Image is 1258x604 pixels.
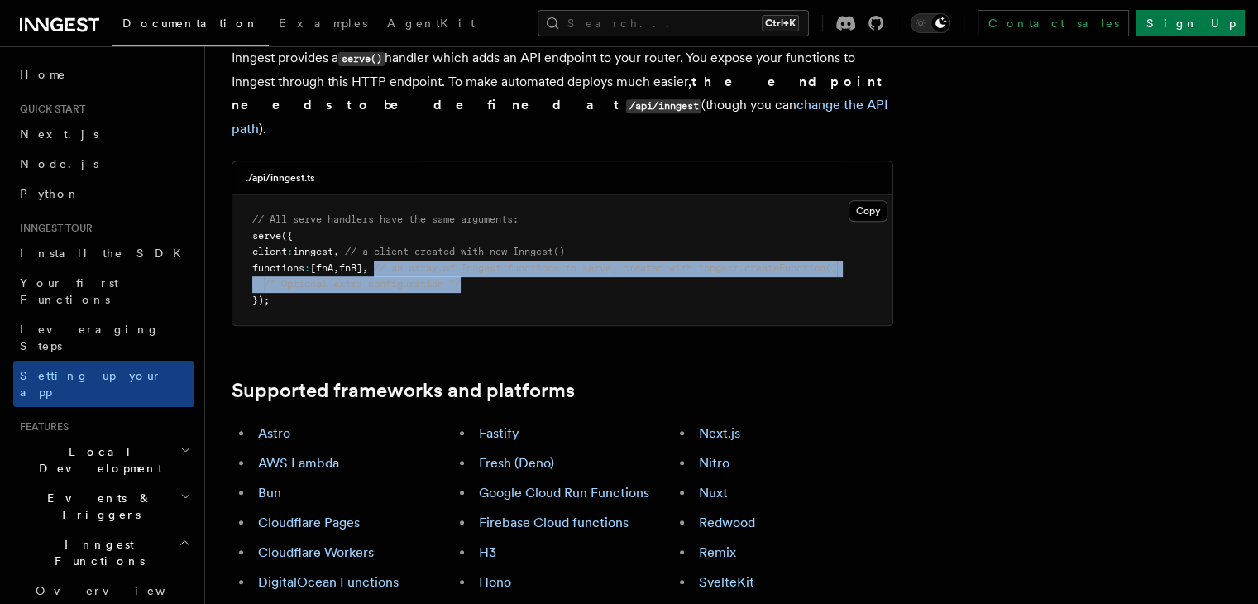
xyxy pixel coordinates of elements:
a: Remix [699,544,736,560]
a: SvelteKit [699,574,754,590]
span: AgentKit [387,17,475,30]
a: Documentation [112,5,269,46]
span: // All serve handlers have the same arguments: [252,213,519,225]
span: Next.js [20,127,98,141]
span: Setting up your app [20,369,162,399]
a: AgentKit [377,5,485,45]
a: Bun [258,485,281,501]
span: functions [252,262,304,274]
button: Search...Ctrl+K [538,10,809,36]
a: Home [13,60,194,89]
span: Your first Functions [20,276,118,306]
a: Firebase Cloud functions [479,515,629,530]
a: Fastify [479,425,519,441]
kbd: Ctrl+K [762,15,799,31]
span: Documentation [122,17,259,30]
span: , [362,262,368,274]
a: Node.js [13,149,194,179]
a: Cloudflare Pages [258,515,360,530]
a: H3 [479,544,496,560]
a: Install the SDK [13,238,194,268]
span: /* Optional extra configuration */ [264,278,461,290]
a: Redwood [699,515,755,530]
a: Nitro [699,455,729,471]
span: Examples [279,17,367,30]
button: Copy [849,200,887,222]
h3: ./api/inngest.ts [246,171,315,185]
code: /api/inngest [626,99,701,113]
a: Hono [479,574,511,590]
a: Contact sales [978,10,1129,36]
span: , [333,262,339,274]
a: Nuxt [699,485,728,501]
a: Python [13,179,194,209]
span: Python [20,187,80,200]
button: Inngest Functions [13,530,194,576]
span: Inngest Functions [13,536,179,569]
span: Leveraging Steps [20,323,160,352]
span: , [333,246,339,257]
span: inngest [293,246,333,257]
button: Events & Triggers [13,483,194,530]
span: Home [20,66,66,83]
a: Fresh (Deno) [479,455,554,471]
span: }); [252,295,270,306]
button: Toggle dark mode [911,13,950,33]
span: : [304,262,310,274]
span: Install the SDK [20,247,191,260]
a: Leveraging Steps [13,314,194,361]
a: AWS Lambda [258,455,339,471]
span: // a client created with new Inngest() [345,246,565,257]
a: Supported frameworks and platforms [232,379,575,402]
button: Local Development [13,437,194,483]
a: Setting up your app [13,361,194,407]
span: : [287,246,293,257]
a: Cloudflare Workers [258,544,374,560]
span: Events & Triggers [13,490,180,523]
span: ({ [281,230,293,242]
span: client [252,246,287,257]
span: serve [252,230,281,242]
a: Next.js [13,119,194,149]
span: [fnA [310,262,333,274]
span: Overview [36,584,206,597]
a: Sign Up [1136,10,1245,36]
span: Quick start [13,103,85,116]
span: Features [13,420,69,434]
span: fnB] [339,262,362,274]
span: Local Development [13,443,180,477]
a: Examples [269,5,377,45]
p: Inngest provides a handler which adds an API endpoint to your router. You expose your functions t... [232,46,893,141]
a: Google Cloud Run Functions [479,485,649,501]
a: Astro [258,425,290,441]
span: // an array of Inngest functions to serve, created with inngest.createFunction() [374,262,837,274]
a: Your first Functions [13,268,194,314]
code: serve() [338,52,385,66]
span: Inngest tour [13,222,93,235]
a: DigitalOcean Functions [258,574,399,590]
a: Next.js [699,425,740,441]
span: Node.js [20,157,98,170]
